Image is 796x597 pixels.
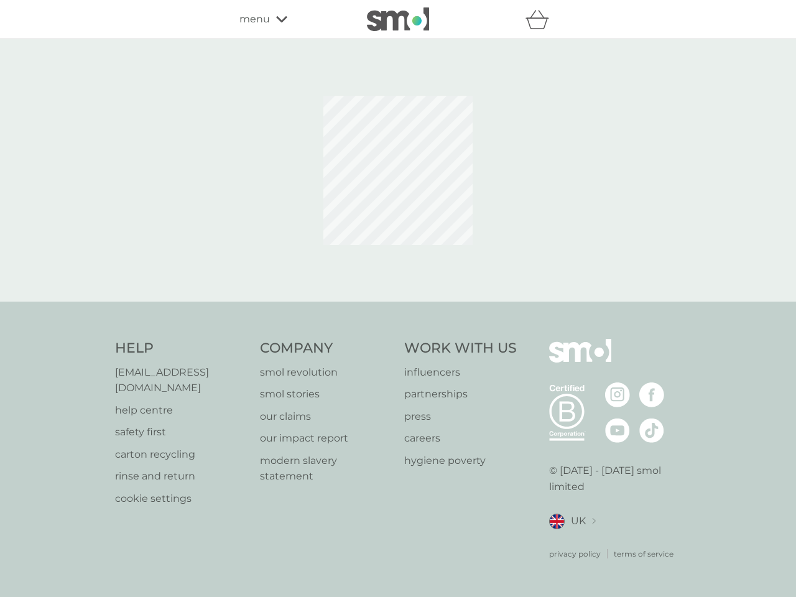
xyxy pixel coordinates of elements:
a: modern slavery statement [260,453,392,484]
img: visit the smol Facebook page [639,382,664,407]
a: press [404,409,517,425]
a: our impact report [260,430,392,447]
img: UK flag [549,514,565,529]
a: influencers [404,364,517,381]
a: careers [404,430,517,447]
p: © [DATE] - [DATE] smol limited [549,463,682,494]
a: [EMAIL_ADDRESS][DOMAIN_NAME] [115,364,248,396]
h4: Work With Us [404,339,517,358]
a: hygiene poverty [404,453,517,469]
a: terms of service [614,548,673,560]
h4: Help [115,339,248,358]
a: partnerships [404,386,517,402]
img: smol [367,7,429,31]
a: our claims [260,409,392,425]
span: menu [239,11,270,27]
a: safety first [115,424,248,440]
img: visit the smol Tiktok page [639,418,664,443]
img: smol [549,339,611,381]
img: visit the smol Youtube page [605,418,630,443]
a: cookie settings [115,491,248,507]
span: UK [571,513,586,529]
a: rinse and return [115,468,248,484]
a: help centre [115,402,248,419]
div: basket [525,7,557,32]
a: privacy policy [549,548,601,560]
a: smol revolution [260,364,392,381]
h4: Company [260,339,392,358]
a: carton recycling [115,447,248,463]
img: visit the smol Instagram page [605,382,630,407]
img: select a new location [592,518,596,525]
a: smol stories [260,386,392,402]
